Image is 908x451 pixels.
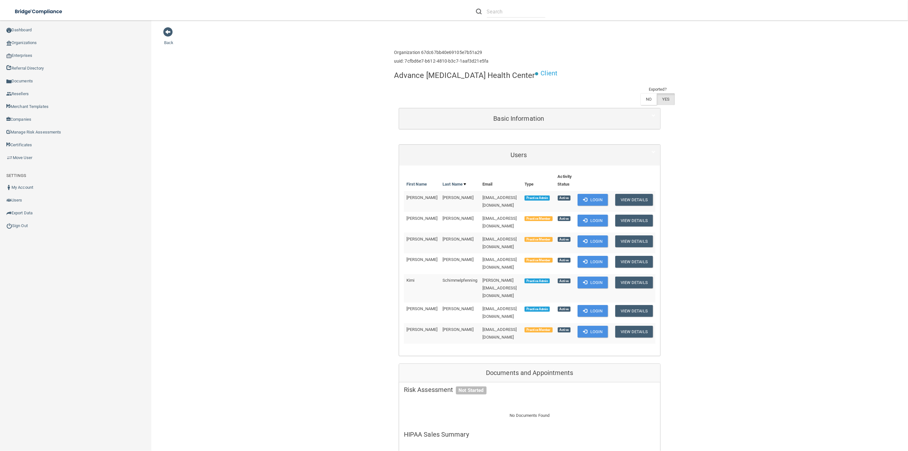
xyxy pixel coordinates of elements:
[406,257,437,262] span: [PERSON_NAME]
[640,93,657,105] label: NO
[482,278,517,298] span: [PERSON_NAME][EMAIL_ADDRESS][DOMAIN_NAME]
[558,307,571,312] span: Active
[555,170,575,191] th: Activity Status
[404,431,655,438] h5: HIPAA Sales Summary
[558,279,571,284] span: Active
[615,277,653,288] button: View Details
[399,364,660,382] div: Documents and Appointments
[6,185,11,190] img: ic_user_dark.df1a06c3.png
[525,279,550,284] span: Practice Admin
[399,404,660,427] div: No Documents Found
[482,237,517,249] span: [EMAIL_ADDRESS][DOMAIN_NAME]
[443,306,473,311] span: [PERSON_NAME]
[558,327,571,333] span: Active
[541,67,558,79] p: Client
[578,326,608,338] button: Login
[6,155,13,161] img: briefcase.64adab9b.png
[406,278,414,283] span: Kimi
[525,216,552,221] span: Practice Member
[615,235,653,247] button: View Details
[6,54,11,58] img: enterprise.0d942306.png
[522,170,555,191] th: Type
[456,386,487,395] span: Not Started
[164,33,173,45] a: Back
[525,237,552,242] span: Practice Member
[6,223,12,229] img: ic_power_dark.7ecde6b1.png
[615,215,653,226] button: View Details
[404,386,655,393] h5: Risk Assessment
[406,306,437,311] span: [PERSON_NAME]
[578,305,608,317] button: Login
[640,86,675,93] td: Exported?
[558,258,571,263] span: Active
[578,194,608,206] button: Login
[578,277,608,288] button: Login
[525,327,552,333] span: Practice Member
[482,257,517,270] span: [EMAIL_ADDRESS][DOMAIN_NAME]
[443,257,473,262] span: [PERSON_NAME]
[6,198,11,203] img: icon-users.e205127d.png
[406,195,437,200] span: [PERSON_NAME]
[6,172,26,180] label: SETTINGS
[615,305,653,317] button: View Details
[443,216,473,221] span: [PERSON_NAME]
[657,93,675,105] label: YES
[558,195,571,201] span: Active
[480,170,522,191] th: Email
[443,237,473,241] span: [PERSON_NAME]
[394,71,535,80] h4: Advance [MEDICAL_DATA] Health Center
[578,235,608,247] button: Login
[443,327,473,332] span: [PERSON_NAME]
[487,6,545,18] input: Search
[404,111,655,126] a: Basic Information
[406,237,437,241] span: [PERSON_NAME]
[404,115,634,122] h5: Basic Information
[10,5,68,18] img: bridge_compliance_login_screen.278c3ca4.svg
[406,180,427,188] a: First Name
[406,327,437,332] span: [PERSON_NAME]
[482,306,517,319] span: [EMAIL_ADDRESS][DOMAIN_NAME]
[404,151,634,158] h5: Users
[6,79,11,84] img: icon-documents.8dae5593.png
[482,327,517,340] span: [EMAIL_ADDRESS][DOMAIN_NAME]
[404,148,655,162] a: Users
[6,210,11,216] img: icon-export.b9366987.png
[482,195,517,208] span: [EMAIL_ADDRESS][DOMAIN_NAME]
[6,41,11,46] img: organization-icon.f8decf85.png
[443,278,477,283] span: Schimmelpfenning
[6,28,11,33] img: ic_dashboard_dark.d01f4a41.png
[525,307,550,312] span: Practice Admin
[578,215,608,226] button: Login
[394,59,488,64] h6: uuid: 7cfbd6e7-b612-4810-b3c7-1aaf3d21e5fa
[558,237,571,242] span: Active
[476,9,482,14] img: ic-search.3b580494.png
[443,180,466,188] a: Last Name
[615,326,653,338] button: View Details
[578,256,608,268] button: Login
[406,216,437,221] span: [PERSON_NAME]
[558,216,571,221] span: Active
[443,195,473,200] span: [PERSON_NAME]
[615,194,653,206] button: View Details
[482,216,517,228] span: [EMAIL_ADDRESS][DOMAIN_NAME]
[525,258,552,263] span: Practice Member
[615,256,653,268] button: View Details
[394,50,488,55] h6: Organization 67dc67bb40e69105e7b51a29
[6,91,11,96] img: ic_reseller.de258add.png
[525,195,550,201] span: Practice Admin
